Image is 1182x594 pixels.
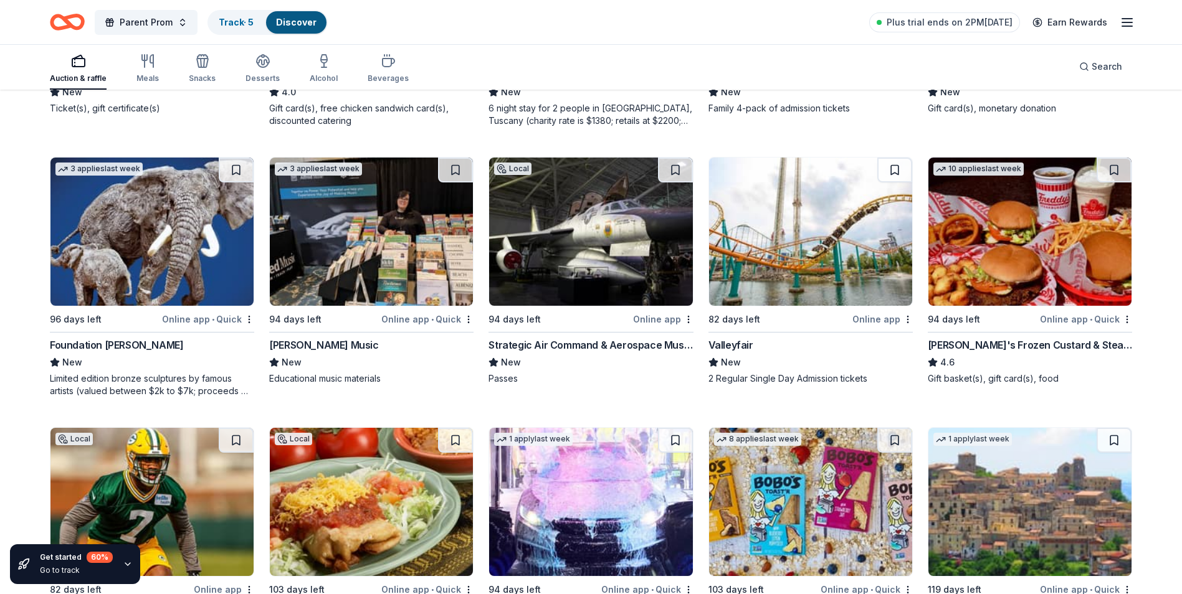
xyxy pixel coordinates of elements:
div: 3 applies last week [55,163,143,176]
img: Image for Bobo's Bakery [709,428,912,576]
div: Snacks [189,73,216,83]
button: Snacks [189,49,216,90]
button: Beverages [368,49,409,90]
div: Gift card(s), monetary donation [928,102,1132,115]
div: Foundation [PERSON_NAME] [50,337,183,352]
span: New [721,85,741,100]
button: Meals [136,49,159,90]
div: Local [275,433,312,445]
span: • [1090,314,1092,324]
div: 60 % [87,552,113,563]
span: 4.6 [940,355,955,370]
button: Parent Prom [95,10,198,35]
a: Track· 5 [219,17,254,27]
div: Limited edition bronze sculptures by famous artists (valued between $2k to $7k; proceeds will spl... [50,372,254,397]
a: Image for Valleyfair82 days leftOnline appValleyfairNew2 Regular Single Day Admission tickets [708,157,913,385]
span: • [431,314,434,324]
div: 94 days left [928,312,980,327]
div: Online app [852,311,913,327]
div: Online app Quick [381,311,474,327]
div: 94 days left [489,312,541,327]
div: Strategic Air Command & Aerospace Museum [489,337,693,352]
button: Auction & raffle [50,49,107,90]
span: New [501,355,521,370]
span: Plus trial ends on 2PM[DATE] [887,15,1013,30]
div: 8 applies last week [714,433,801,446]
button: Desserts [245,49,280,90]
a: Discover [276,17,317,27]
button: Track· 5Discover [207,10,328,35]
a: Plus trial ends on 2PM[DATE] [869,12,1020,32]
img: Image for Valleyfair [709,158,912,306]
img: Image for Freddy's Frozen Custard & Steakburgers [928,158,1132,306]
img: Image for Tidal Wave Auto Spa [489,428,692,576]
div: Desserts [245,73,280,83]
span: Search [1092,59,1122,74]
div: [PERSON_NAME]'s Frozen Custard & Steakburgers [928,337,1132,352]
div: Go to track [40,565,113,575]
div: Auction & raffle [50,73,107,83]
span: • [212,314,214,324]
div: Meals [136,73,159,83]
span: New [62,85,82,100]
div: Get started [40,552,113,563]
div: Educational music materials [269,372,474,385]
a: Image for Strategic Air Command & Aerospace MuseumLocal94 days leftOnline appStrategic Air Comman... [489,157,693,385]
span: New [721,355,741,370]
span: New [940,85,960,100]
div: 1 apply last week [494,433,573,446]
div: Local [55,433,93,445]
div: Gift basket(s), gift card(s), food [928,372,1132,385]
img: Image for JG Villas [928,428,1132,576]
img: Image for Rudy's Tacos [270,428,473,576]
a: Earn Rewards [1025,11,1115,34]
a: Image for Foundation Michelangelo3 applieslast week96 days leftOnline app•QuickFoundation [PERSON... [50,157,254,397]
div: 96 days left [50,312,102,327]
div: 2 Regular Single Day Admission tickets [708,372,913,385]
img: Image for Green Bay Packers [50,428,254,576]
img: Image for Strategic Air Command & Aerospace Museum [489,158,692,306]
div: 1 apply last week [933,433,1012,446]
div: Gift card(s), free chicken sandwich card(s), discounted catering [269,102,474,127]
img: Image for Alfred Music [270,158,473,306]
div: [PERSON_NAME] Music [269,337,378,352]
div: 94 days left [269,312,322,327]
div: Ticket(s), gift certificate(s) [50,102,254,115]
button: Search [1069,54,1132,79]
div: 10 applies last week [933,163,1024,176]
span: New [62,355,82,370]
div: Family 4-pack of admission tickets [708,102,913,115]
button: Alcohol [310,49,338,90]
span: 4.0 [282,85,296,100]
span: New [282,355,302,370]
div: Valleyfair [708,337,753,352]
div: Beverages [368,73,409,83]
span: Parent Prom [120,15,173,30]
div: 3 applies last week [275,163,362,176]
div: Online app Quick [1040,311,1132,327]
div: Online app Quick [162,311,254,327]
div: 82 days left [708,312,760,327]
a: Image for Freddy's Frozen Custard & Steakburgers10 applieslast week94 days leftOnline app•Quick[P... [928,157,1132,385]
img: Image for Foundation Michelangelo [50,158,254,306]
div: Local [494,163,531,175]
div: Alcohol [310,73,338,83]
span: New [501,85,521,100]
div: Online app [633,311,693,327]
div: 6 night stay for 2 people in [GEOGRAPHIC_DATA], Tuscany (charity rate is $1380; retails at $2200;... [489,102,693,127]
a: Image for Alfred Music3 applieslast week94 days leftOnline app•Quick[PERSON_NAME] MusicNewEducati... [269,157,474,385]
a: Home [50,7,85,37]
div: Passes [489,372,693,385]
